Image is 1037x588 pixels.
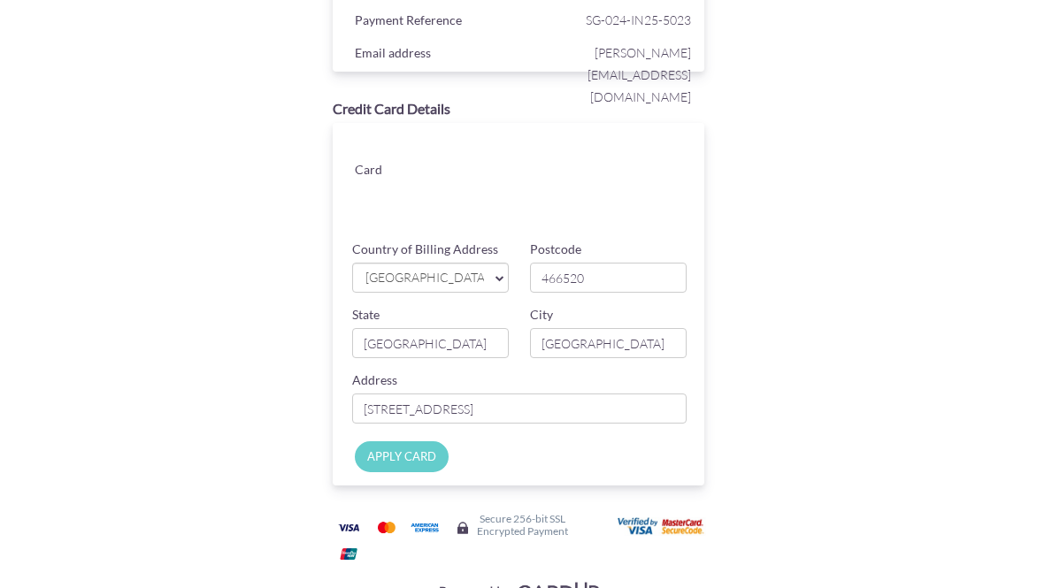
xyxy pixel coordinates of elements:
[331,516,366,538] img: Visa
[331,543,366,565] img: Union Pay
[355,441,449,472] input: APPLY CARD
[342,158,432,185] div: Card
[333,99,703,119] div: Credit Card Details
[364,269,483,287] span: [GEOGRAPHIC_DATA]
[369,516,404,538] img: Mastercard
[618,517,706,537] img: User card
[342,42,523,68] div: Email address
[352,371,397,389] label: Address
[352,306,380,324] label: State
[456,521,470,535] img: Secure lock
[523,9,691,31] span: SG-024-IN25-5023
[477,513,568,536] h6: Secure 256-bit SSL Encrypted Payment
[523,42,691,109] span: [PERSON_NAME][EMAIL_ADDRESS][DOMAIN_NAME]
[446,179,566,211] iframe: Secure card expiration date input frame
[530,306,553,324] label: City
[446,141,688,172] iframe: Secure card number input frame
[568,179,688,211] iframe: Secure card security code input frame
[352,241,498,258] label: Country of Billing Address
[342,9,523,35] div: Payment Reference
[352,263,509,293] a: [GEOGRAPHIC_DATA]
[407,516,442,538] img: American Express
[530,241,581,258] label: Postcode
